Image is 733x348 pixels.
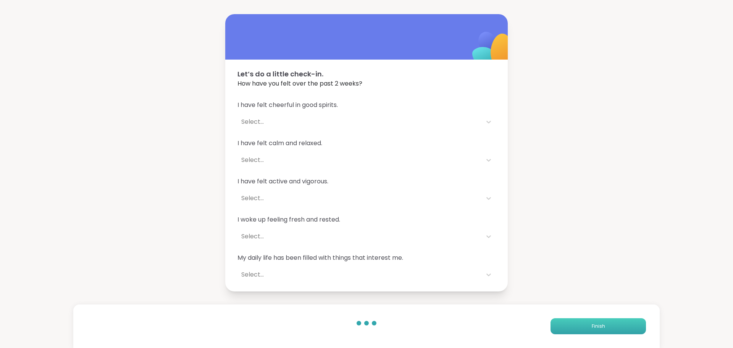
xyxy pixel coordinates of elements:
span: My daily life has been filled with things that interest me. [237,253,496,262]
span: I have felt active and vigorous. [237,177,496,186]
div: Select... [241,117,478,126]
div: Select... [241,194,478,203]
button: Finish [551,318,646,334]
div: Select... [241,155,478,165]
span: I have felt cheerful in good spirits. [237,100,496,110]
div: Select... [241,270,478,279]
img: ShareWell Logomark [454,12,530,88]
div: Select... [241,232,478,241]
span: Let’s do a little check-in. [237,69,496,79]
span: I woke up feeling fresh and rested. [237,215,496,224]
span: How have you felt over the past 2 weeks? [237,79,496,88]
span: Finish [592,323,605,330]
span: I have felt calm and relaxed. [237,139,496,148]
